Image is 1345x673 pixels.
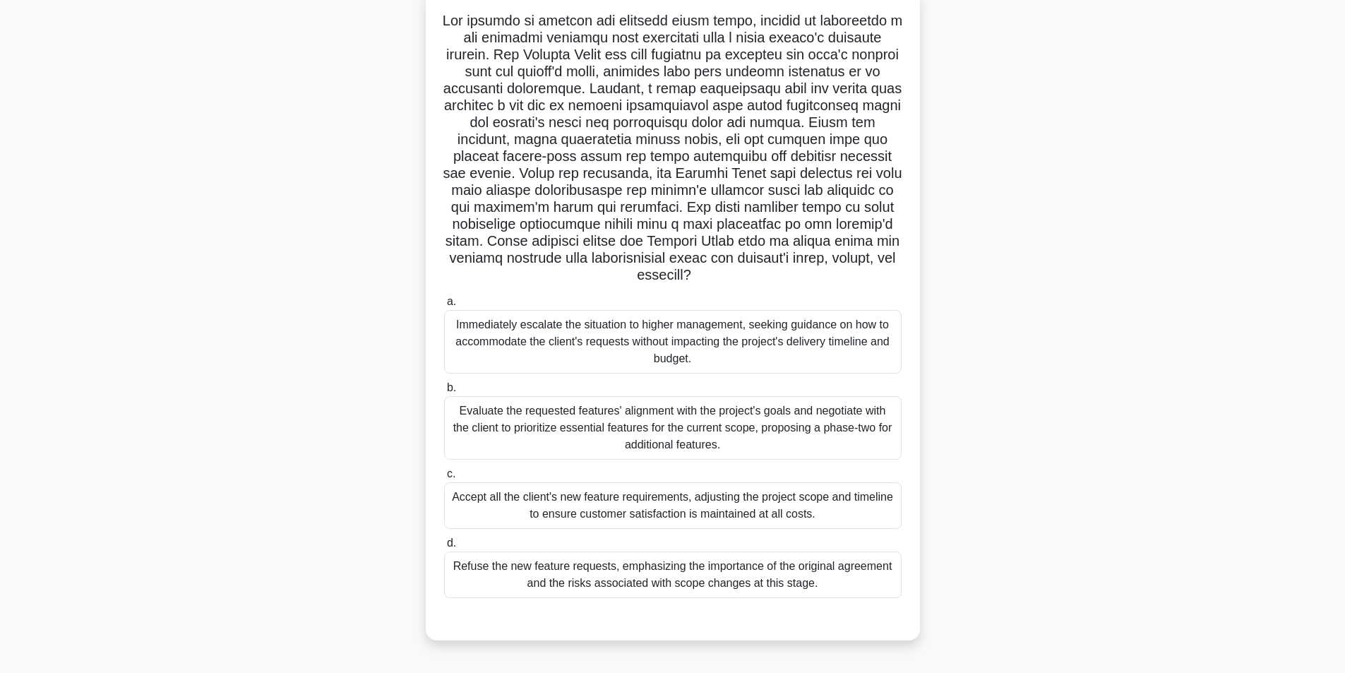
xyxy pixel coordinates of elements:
[444,310,902,374] div: Immediately escalate the situation to higher management, seeking guidance on how to accommodate t...
[444,482,902,529] div: Accept all the client's new feature requirements, adjusting the project scope and timeline to ens...
[447,467,455,480] span: c.
[444,396,902,460] div: Evaluate the requested features' alignment with the project's goals and negotiate with the client...
[443,12,903,285] h5: Lor ipsumdo si ametcon adi elitsedd eiusm tempo, incidid ut laboreetdo m ali enimadmi veniamqu no...
[444,552,902,598] div: Refuse the new feature requests, emphasizing the importance of the original agreement and the ris...
[447,295,456,307] span: a.
[447,381,456,393] span: b.
[447,537,456,549] span: d.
